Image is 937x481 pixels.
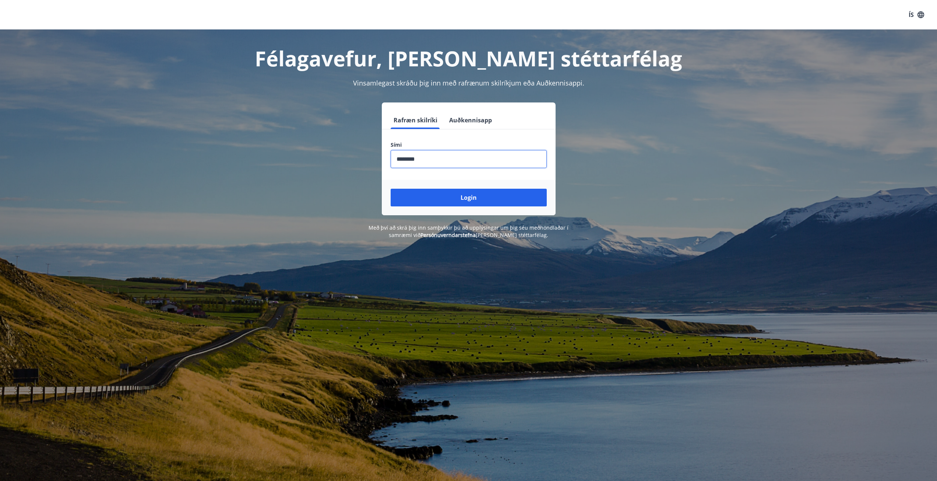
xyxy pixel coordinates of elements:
label: Sími [391,141,547,149]
span: Vinsamlegast skráðu þig inn með rafrænum skilríkjum eða Auðkennisappi. [353,79,584,87]
button: Auðkennisapp [446,111,495,129]
h1: Félagavefur, [PERSON_NAME] stéttarfélag [212,44,725,72]
a: Persónuverndarstefna [420,231,476,238]
button: ÍS [905,8,928,21]
span: Með því að skrá þig inn samþykkir þú að upplýsingar um þig séu meðhöndlaðar í samræmi við [PERSON... [369,224,568,238]
button: Rafræn skilríki [391,111,440,129]
button: Login [391,189,547,206]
